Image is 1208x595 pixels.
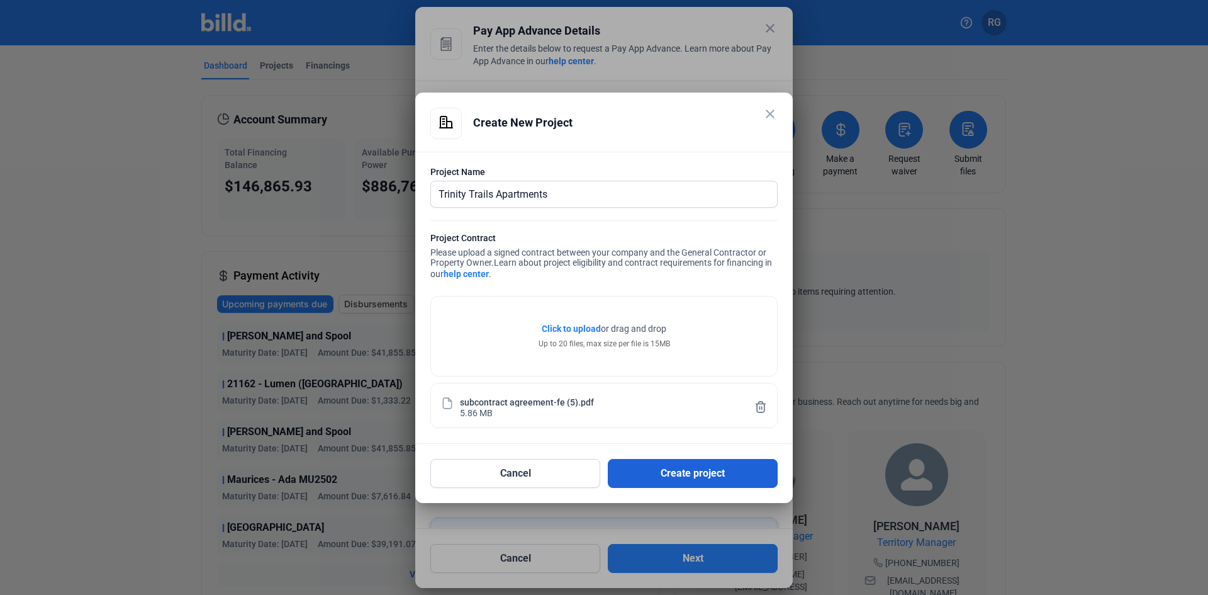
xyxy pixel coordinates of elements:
div: Project Name [430,166,778,178]
div: Up to 20 files, max size per file is 15MB [539,338,670,349]
div: 5.86 MB [460,407,493,417]
a: help center [444,269,489,279]
button: Cancel [430,459,600,488]
div: Please upload a signed contract between your company and the General Contractor or Property Owner. [430,232,778,283]
span: Learn about project eligibility and contract requirements for financing in our . [430,258,772,279]
span: or drag and drop [601,322,666,335]
div: Create New Project [473,108,778,138]
button: Create project [608,459,778,488]
div: subcontract agreement-fe (5).pdf [460,396,594,407]
mat-icon: close [763,106,778,122]
span: Click to upload [542,324,601,334]
div: Project Contract [430,232,778,247]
